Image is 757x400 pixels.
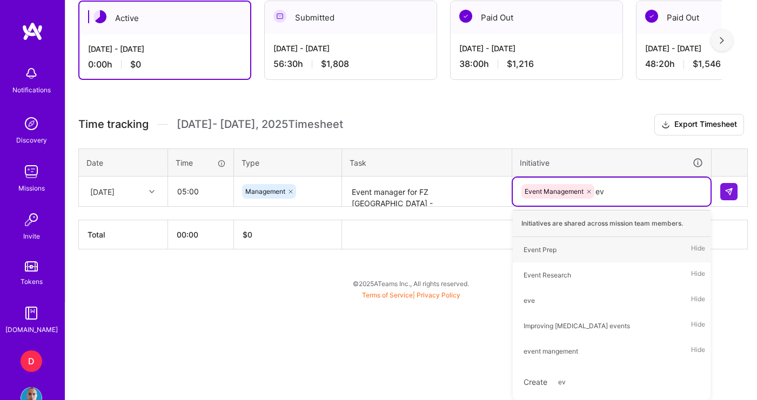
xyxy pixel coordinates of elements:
[691,242,705,257] span: Hide
[273,43,428,54] div: [DATE] - [DATE]
[691,268,705,282] span: Hide
[21,276,43,287] div: Tokens
[177,118,343,131] span: [DATE] - [DATE] , 2025 Timesheet
[169,177,233,206] input: HH:MM
[273,10,286,23] img: Submitted
[645,10,658,23] img: Paid Out
[459,10,472,23] img: Paid Out
[79,2,250,35] div: Active
[524,269,571,281] div: Event Research
[524,320,630,331] div: Improving [MEDICAL_DATA] events
[691,318,705,333] span: Hide
[524,295,535,306] div: eve
[234,148,342,177] th: Type
[21,350,42,372] div: D
[22,22,43,41] img: logo
[5,324,58,335] div: [DOMAIN_NAME]
[21,209,42,230] img: Invite
[18,350,45,372] a: D
[88,43,242,55] div: [DATE] - [DATE]
[691,344,705,358] span: Hide
[18,182,45,194] div: Missions
[520,157,704,169] div: Initiative
[321,58,349,70] span: $1,808
[21,63,42,84] img: bell
[661,119,670,131] i: icon Download
[16,134,47,146] div: Discovery
[362,291,413,299] a: Terms of Service
[553,375,571,389] span: ev
[25,261,38,272] img: tokens
[23,230,40,242] div: Invite
[149,189,155,194] i: icon Chevron
[273,58,428,70] div: 56:30 h
[524,345,578,357] div: event mangement
[417,291,460,299] a: Privacy Policy
[21,161,42,182] img: teamwork
[243,230,252,239] span: $ 0
[176,157,226,168] div: Time
[93,10,106,23] img: Active
[130,59,141,70] span: $0
[362,291,460,299] span: |
[79,148,168,177] th: Date
[459,43,614,54] div: [DATE] - [DATE]
[720,37,724,44] img: right
[654,114,744,135] button: Export Timesheet
[725,187,733,196] img: Submit
[693,58,721,70] span: $1,546
[524,244,557,255] div: Event Prep
[507,58,534,70] span: $1,216
[168,220,234,249] th: 00:00
[88,59,242,70] div: 0:00 h
[459,58,614,70] div: 38:00 h
[518,369,705,395] div: Create
[343,178,511,206] textarea: Event manager for FZ [GEOGRAPHIC_DATA] - [GEOGRAPHIC_DATA]: Barcelona vs PSG + ROS prep
[79,220,168,249] th: Total
[21,113,42,134] img: discovery
[451,1,622,34] div: Paid Out
[691,293,705,308] span: Hide
[12,84,51,96] div: Notifications
[65,270,757,297] div: © 2025 ATeams Inc., All rights reserved.
[78,118,149,131] span: Time tracking
[265,1,437,34] div: Submitted
[513,210,711,237] div: Initiatives are shared across mission team members.
[525,187,584,195] span: Event Management
[90,186,115,197] div: [DATE]
[245,187,285,195] span: Management
[342,148,512,177] th: Task
[21,302,42,324] img: guide book
[720,183,739,200] div: null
